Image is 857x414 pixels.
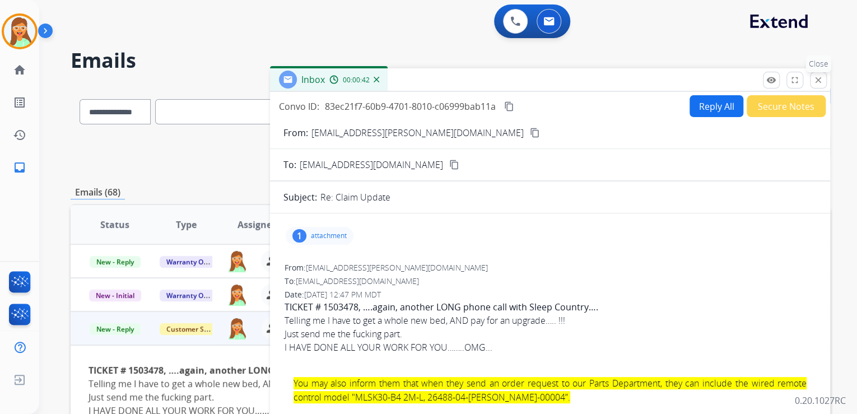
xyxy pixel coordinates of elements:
[89,377,670,390] div: Telling me I have to get a whole new bed, AND pay for an upgrade….. !!!
[301,73,325,86] span: Inbox
[294,377,807,403] span: You may also inform them that when they send an order request to our Parts Department, they can i...
[4,16,35,47] img: avatar
[71,49,830,72] h2: Emails
[13,161,26,174] mat-icon: inbox
[690,95,743,117] button: Reply All
[285,301,598,313] b: TICKET # 1503478, ….again, another LONG phone call with Sleep Country….
[226,283,248,306] img: agent-avatar
[285,341,816,354] div: I HAVE DONE ALL YOUR WORK FOR YOU……..OMG...
[266,288,279,301] mat-icon: person_remove
[285,262,816,273] div: From:
[279,100,319,113] p: Convo ID:
[283,126,308,139] p: From:
[237,218,277,231] span: Assignee
[285,327,816,341] div: Just send me the fucking part.
[160,256,217,268] span: Warranty Ops
[13,128,26,142] mat-icon: history
[176,218,197,231] span: Type
[296,276,419,286] span: [EMAIL_ADDRESS][DOMAIN_NAME]
[100,218,129,231] span: Status
[90,323,141,335] span: New - Reply
[285,314,816,327] div: Telling me I have to get a whole new bed, AND pay for an upgrade….. !!!
[285,276,816,287] div: To:
[311,126,524,139] p: [EMAIL_ADDRESS][PERSON_NAME][DOMAIN_NAME]
[13,96,26,109] mat-icon: list_alt
[285,289,816,300] div: Date:
[304,289,381,300] span: [DATE] 12:47 PM MDT
[806,55,831,72] p: Close
[766,75,776,85] mat-icon: remove_red_eye
[90,256,141,268] span: New - Reply
[747,95,826,117] button: Secure Notes
[283,158,296,171] p: To:
[266,322,279,335] mat-icon: person_remove
[325,100,496,113] span: 83ec21f7-60b9-4701-8010-c06999bab11a
[89,390,670,404] div: Just send me the fucking part.
[790,75,800,85] mat-icon: fullscreen
[311,231,347,240] p: attachment
[266,254,279,268] mat-icon: person_remove
[343,76,370,85] span: 00:00:42
[504,101,514,111] mat-icon: content_copy
[530,128,540,138] mat-icon: content_copy
[810,72,827,89] button: Close
[13,63,26,77] mat-icon: home
[71,185,125,199] p: Emails (68)
[813,75,823,85] mat-icon: close
[300,158,443,171] span: [EMAIL_ADDRESS][DOMAIN_NAME]
[89,290,141,301] span: New - Initial
[449,160,459,170] mat-icon: content_copy
[306,262,488,273] span: [EMAIL_ADDRESS][PERSON_NAME][DOMAIN_NAME]
[292,229,306,243] div: 1
[320,190,390,204] p: Re: Claim Update
[226,317,248,339] img: agent-avatar
[283,190,317,204] p: Subject:
[160,323,232,335] span: Customer Support
[226,250,248,272] img: agent-avatar
[795,394,846,407] p: 0.20.1027RC
[160,290,217,301] span: Warranty Ops
[89,364,421,376] b: TICKET # 1503478, ….again, another LONG phone call with Sleep Country….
